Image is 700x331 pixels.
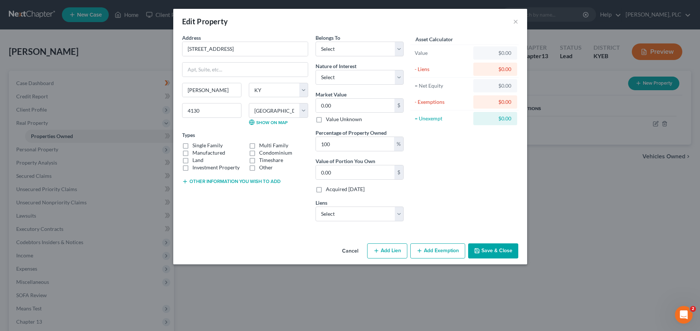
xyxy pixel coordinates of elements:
[182,131,195,139] label: Types
[259,142,288,149] label: Multi Family
[415,35,453,43] label: Asset Calculator
[394,99,403,113] div: $
[326,186,365,193] label: Acquired [DATE]
[249,119,288,125] a: Show on Map
[367,243,407,259] button: Add Lien
[513,17,518,26] button: ×
[410,243,465,259] button: Add Exemption
[192,164,240,171] label: Investment Property
[259,164,273,171] label: Other
[394,165,403,179] div: $
[316,157,375,165] label: Value of Portion You Own
[479,98,511,106] div: $0.00
[192,142,223,149] label: Single Family
[415,82,470,89] div: = Net Equity
[182,42,308,56] input: Enter address...
[316,129,387,137] label: Percentage of Property Owned
[415,66,470,73] div: - Liens
[336,244,364,259] button: Cancel
[182,179,281,184] button: Other information you wish to add
[316,99,394,113] input: 0.00
[690,306,696,312] span: 2
[316,137,394,151] input: 0.00
[468,243,518,259] button: Save & Close
[415,115,470,122] div: = Unexempt
[394,137,403,151] div: %
[415,49,470,57] div: Value
[182,83,241,97] input: Enter city...
[316,62,356,70] label: Nature of Interest
[316,199,327,207] label: Liens
[259,149,292,156] label: Condominium
[479,49,511,57] div: $0.00
[192,149,225,156] label: Manufactured
[182,35,201,41] span: Address
[479,115,511,122] div: $0.00
[326,116,362,123] label: Value Unknown
[316,165,394,179] input: 0.00
[316,91,346,98] label: Market Value
[182,16,228,27] div: Edit Property
[182,63,308,77] input: Apt, Suite, etc...
[415,98,470,106] div: - Exemptions
[192,156,203,164] label: Land
[182,103,241,118] input: Enter zip...
[479,66,511,73] div: $0.00
[259,156,283,164] label: Timeshare
[316,35,340,41] span: Belongs To
[675,306,693,324] iframe: Intercom live chat
[479,82,511,89] div: $0.00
